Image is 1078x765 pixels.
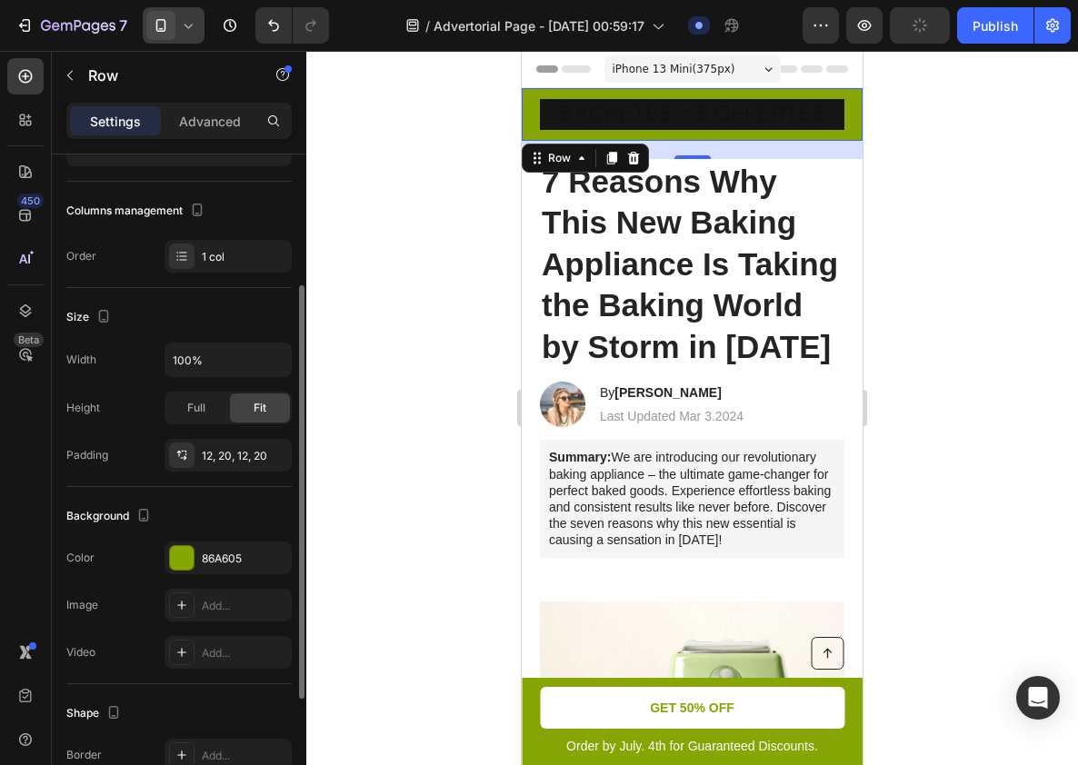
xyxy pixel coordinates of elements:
[202,249,287,265] div: 1 col
[90,112,141,131] p: Settings
[179,112,241,131] p: Advanced
[254,400,266,416] span: Fit
[66,305,115,330] div: Size
[7,7,135,44] button: 7
[202,551,287,567] div: 86A605
[14,333,44,347] div: Beta
[165,343,291,376] input: Auto
[88,65,243,86] p: Row
[1016,676,1060,720] div: Open Intercom Messenger
[66,504,155,529] div: Background
[66,701,125,726] div: Shape
[66,747,102,763] div: Border
[66,352,96,368] div: Width
[187,400,205,416] span: Full
[202,448,287,464] div: 12, 20, 12, 20
[66,644,95,661] div: Video
[973,16,1018,35] div: Publish
[202,645,287,661] div: Add...
[434,16,644,35] span: Advertorial Page - [DATE] 00:59:17
[255,7,329,44] div: Undo/Redo
[202,598,287,614] div: Add...
[66,248,96,264] div: Order
[66,550,95,566] div: Color
[66,400,100,416] div: Height
[119,15,127,36] p: 7
[202,748,287,764] div: Add...
[66,199,208,224] div: Columns management
[425,16,430,35] span: /
[66,447,108,463] div: Padding
[17,194,44,208] div: 450
[66,597,98,613] div: Image
[957,7,1033,44] button: Publish
[522,51,863,765] iframe: Design area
